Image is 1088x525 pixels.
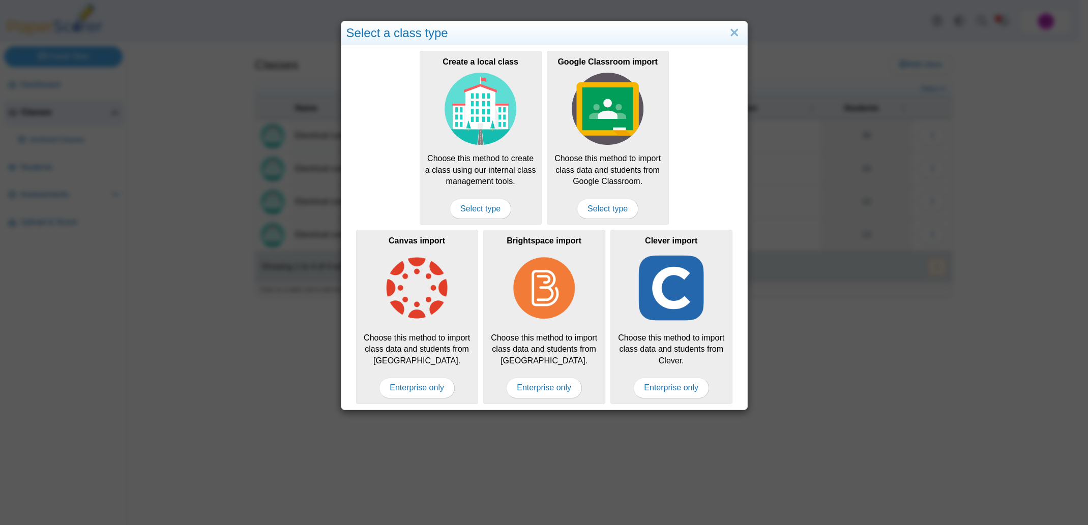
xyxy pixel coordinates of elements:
span: Enterprise only [506,378,582,398]
div: Choose this method to create a class using our internal class management tools. [420,51,542,225]
img: class-type-local.svg [445,73,517,145]
a: Close [726,24,742,42]
span: Select type [450,199,511,219]
b: Create a local class [443,57,518,66]
a: Create a local class Choose this method to create a class using our internal class management too... [420,51,542,225]
span: Enterprise only [379,378,455,398]
div: Choose this method to import class data and students from [GEOGRAPHIC_DATA]. [356,230,478,404]
span: Select type [577,199,638,219]
b: Google Classroom import [557,57,657,66]
div: Choose this method to import class data and students from Clever. [610,230,732,404]
div: Select a class type [341,21,747,45]
img: class-type-google-classroom.svg [572,73,644,145]
img: class-type-clever.png [635,252,708,324]
a: Google Classroom import Choose this method to import class data and students from Google Classroo... [547,51,669,225]
b: Clever import [645,236,697,245]
div: Choose this method to import class data and students from Google Classroom. [547,51,669,225]
img: class-type-brightspace.png [508,252,580,324]
span: Enterprise only [633,378,709,398]
b: Canvas import [389,236,445,245]
img: class-type-canvas.png [381,252,453,324]
div: Choose this method to import class data and students from [GEOGRAPHIC_DATA]. [483,230,605,404]
b: Brightspace import [507,236,581,245]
